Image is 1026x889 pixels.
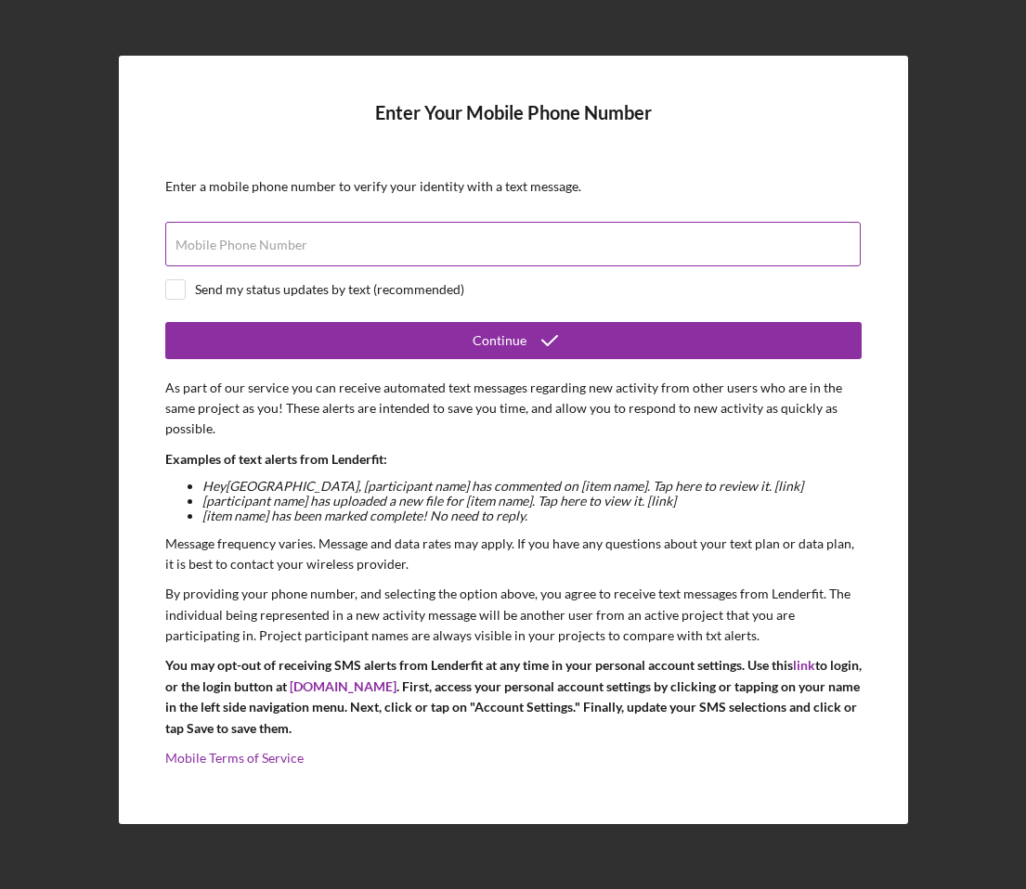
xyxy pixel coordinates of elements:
[165,102,862,151] h4: Enter Your Mobile Phone Number
[195,282,464,297] div: Send my status updates by text (recommended)
[290,678,396,694] a: [DOMAIN_NAME]
[202,509,862,523] li: [item name] has been marked complete! No need to reply.
[175,238,307,252] label: Mobile Phone Number
[165,179,862,194] div: Enter a mobile phone number to verify your identity with a text message.
[473,322,526,359] div: Continue
[165,322,862,359] button: Continue
[165,655,862,739] p: You may opt-out of receiving SMS alerts from Lenderfit at any time in your personal account setti...
[165,534,862,575] p: Message frequency varies. Message and data rates may apply. If you have any questions about your ...
[202,479,862,494] li: Hey [GEOGRAPHIC_DATA] , [participant name] has commented on [item name]. Tap here to review it. [...
[793,657,815,673] a: link
[165,378,862,440] p: As part of our service you can receive automated text messages regarding new activity from other ...
[165,750,304,766] a: Mobile Terms of Service
[165,449,862,470] p: Examples of text alerts from Lenderfit:
[165,584,862,646] p: By providing your phone number, and selecting the option above, you agree to receive text message...
[202,494,862,509] li: [participant name] has uploaded a new file for [item name]. Tap here to view it. [link]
